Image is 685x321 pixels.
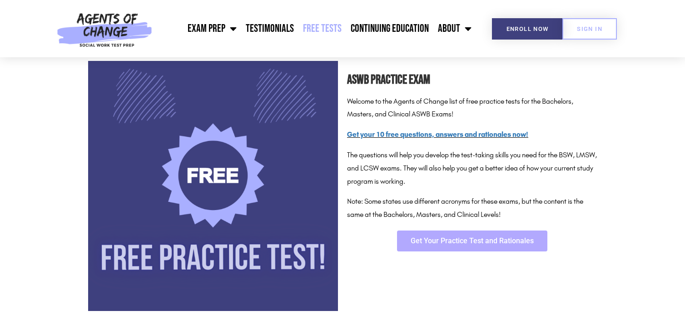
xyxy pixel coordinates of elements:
[347,130,528,139] a: Get your 10 free questions, answers and rationales now!
[411,237,534,245] span: Get Your Practice Test and Rationales
[433,17,476,40] a: About
[347,149,597,188] p: The questions will help you develop the test-taking skills you need for the BSW, LMSW, and LCSW e...
[157,17,476,40] nav: Menu
[577,26,602,32] span: SIGN IN
[492,18,563,40] a: Enroll Now
[346,17,433,40] a: Continuing Education
[347,95,597,121] p: Welcome to the Agents of Change list of free practice tests for the Bachelors, Masters, and Clini...
[347,195,597,221] p: Note: Some states use different acronyms for these exams, but the content is the same at the Bach...
[347,70,597,90] h2: ASWB Practice Exam
[183,17,241,40] a: Exam Prep
[397,231,547,251] a: Get Your Practice Test and Rationales
[562,18,617,40] a: SIGN IN
[241,17,298,40] a: Testimonials
[298,17,346,40] a: Free Tests
[506,26,549,32] span: Enroll Now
